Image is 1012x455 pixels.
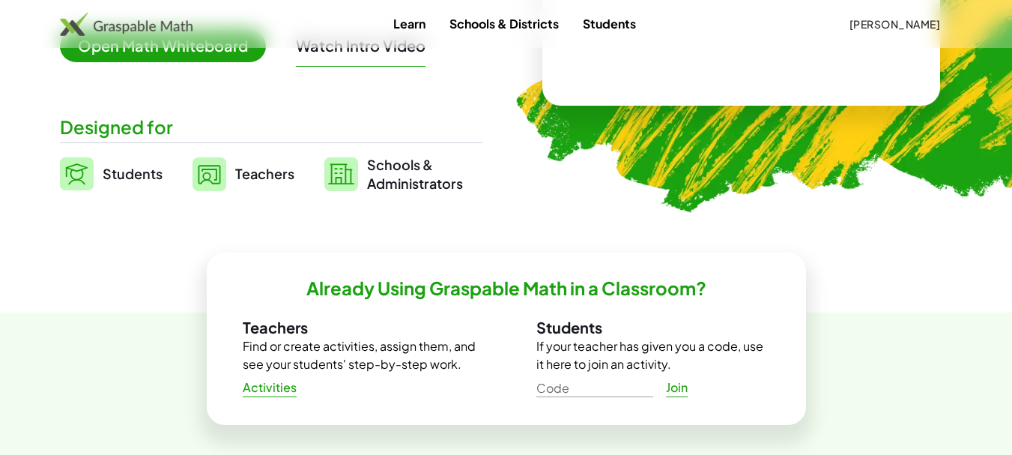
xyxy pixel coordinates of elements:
[193,157,226,191] img: svg%3e
[306,277,706,300] h2: Already Using Graspable Math in a Classroom?
[324,155,463,193] a: Schools &Administrators
[243,337,476,373] p: Find or create activities, assign them, and see your students' step-by-step work.
[324,157,358,191] img: svg%3e
[243,380,297,396] span: Activities
[437,10,571,37] a: Schools & Districts
[60,30,266,62] span: Open Math Whiteboard
[849,17,940,31] span: [PERSON_NAME]
[653,374,701,401] a: Join
[193,155,294,193] a: Teachers
[103,165,163,182] span: Students
[60,39,278,55] a: Open Math Whiteboard
[666,380,688,396] span: Join
[60,155,163,193] a: Students
[536,337,770,373] p: If your teacher has given you a code, use it here to join an activity.
[381,10,437,37] a: Learn
[60,115,482,139] div: Designed for
[243,318,476,337] h3: Teachers
[60,157,94,190] img: svg%3e
[536,318,770,337] h3: Students
[571,10,648,37] a: Students
[231,374,309,401] a: Activities
[235,165,294,182] span: Teachers
[837,10,952,37] button: [PERSON_NAME]
[367,155,463,193] span: Schools & Administrators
